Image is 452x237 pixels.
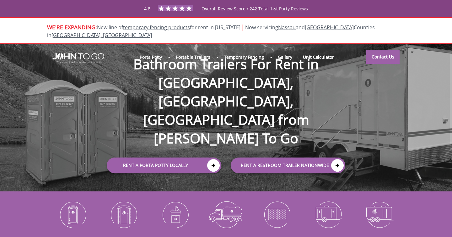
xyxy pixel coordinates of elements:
[47,24,375,39] span: New line of for rent in [US_STATE]
[231,157,345,173] a: rent a RESTROOM TRAILER Nationwide
[103,198,145,231] img: ADA-Accessible-Units-icon_N.png
[205,198,247,231] img: Waste-Services-icon_N.png
[100,34,352,147] h1: Bathroom Trailers For Rent in [GEOGRAPHIC_DATA], [GEOGRAPHIC_DATA], [GEOGRAPHIC_DATA] from [PERSO...
[47,23,97,31] span: WE'RE EXPANDING:
[134,50,167,64] a: Porta Potty
[278,24,296,31] a: Nassau
[170,50,215,64] a: Portable Trailers
[219,50,269,64] a: Temporary Fencing
[202,6,308,24] span: Overall Review Score / 242 Total 1-st Party Reviews
[366,50,400,64] a: Contact Us
[256,198,298,231] img: Temporary-Fencing-cion_N.png
[305,24,354,31] a: [GEOGRAPHIC_DATA]
[51,32,152,39] a: [GEOGRAPHIC_DATA], [GEOGRAPHIC_DATA]
[154,198,196,231] img: Portable-Sinks-icon_N.png
[52,198,94,231] img: Portable-Toilets-icon_N.png
[307,198,349,231] img: Restroom-Trailers-icon_N.png
[123,24,190,31] a: temporary fencing products
[107,157,221,173] a: Rent a Porta Potty Locally
[144,6,150,12] span: 4.8
[427,212,452,237] button: Live Chat
[52,53,104,63] img: JOHN to go
[358,198,400,231] img: Shower-Trailers-icon_N.png
[47,24,375,39] span: Now servicing and Counties in
[240,23,244,31] span: |
[272,50,298,64] a: Gallery
[298,50,339,64] a: Unit Calculator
